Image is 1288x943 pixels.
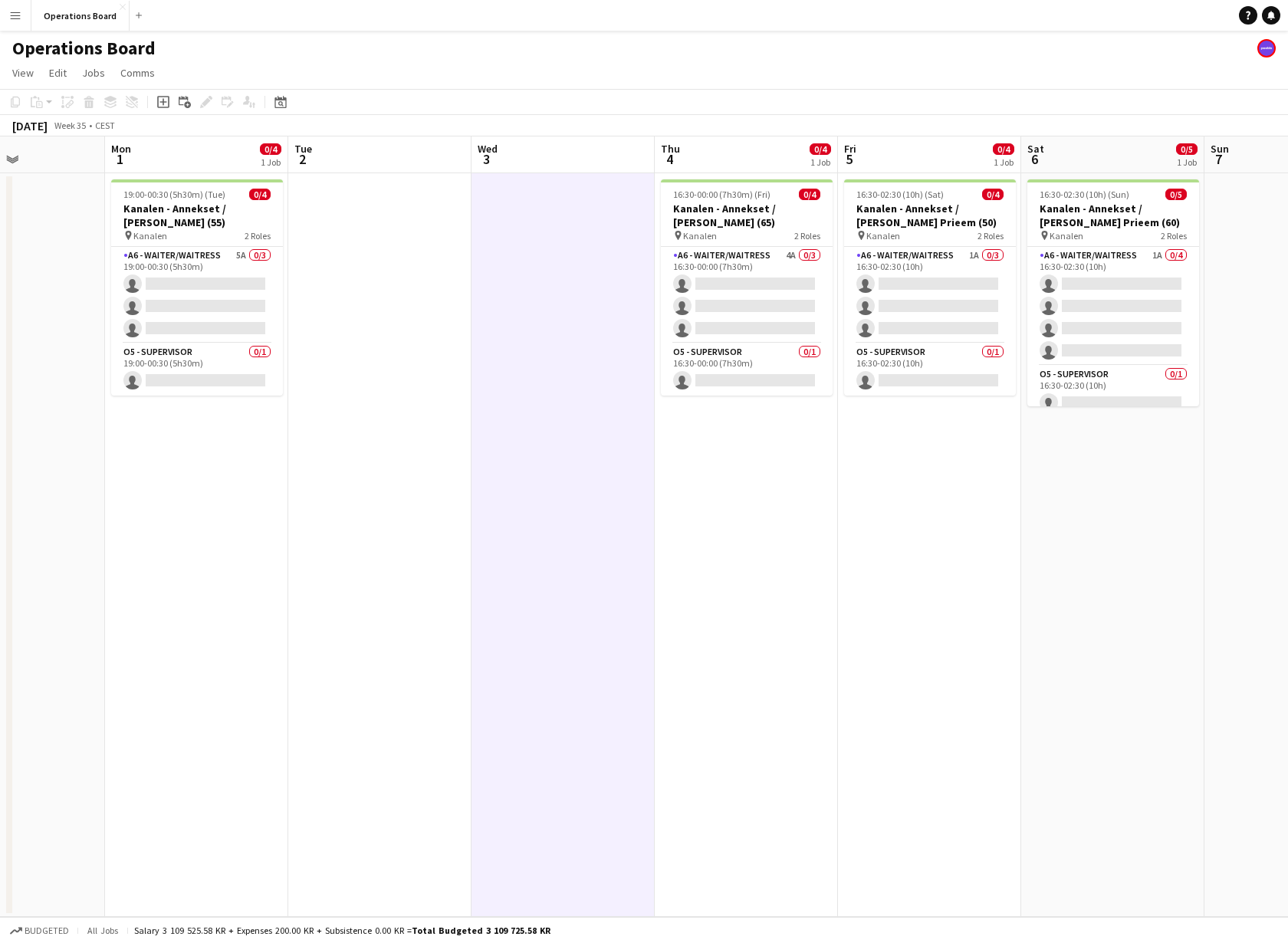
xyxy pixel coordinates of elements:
[25,925,69,936] span: Budgeted
[51,120,89,131] span: Week 35
[245,230,271,242] span: 2 Roles
[1025,150,1044,168] span: 6
[1257,39,1276,58] app-user-avatar: Support Team
[683,230,717,242] span: Kanalen
[475,150,498,168] span: 3
[1050,230,1083,242] span: Kanalen
[261,156,281,168] div: 1 Job
[1211,142,1229,156] span: Sun
[249,189,271,200] span: 0/4
[111,142,131,156] span: Mon
[661,343,833,396] app-card-role: O5 - SUPERVISOR0/116:30-00:00 (7h30m)
[1208,150,1229,168] span: 7
[1165,189,1187,200] span: 0/5
[1027,202,1199,229] h3: Kanalen - Annekset / [PERSON_NAME] Prieem (60)
[294,142,312,156] span: Tue
[133,230,167,242] span: Kanalen
[661,179,833,396] app-job-card: 16:30-00:00 (7h30m) (Fri)0/4Kanalen - Annekset / [PERSON_NAME] (65) Kanalen2 RolesA6 - WAITER/WAI...
[1027,247,1199,366] app-card-role: A6 - WAITER/WAITRESS1A0/416:30-02:30 (10h)
[49,66,67,80] span: Edit
[844,142,856,156] span: Fri
[794,230,820,242] span: 2 Roles
[82,66,105,80] span: Jobs
[856,189,944,200] span: 16:30-02:30 (10h) (Sat)
[982,189,1004,200] span: 0/4
[994,156,1014,168] div: 1 Job
[993,143,1014,155] span: 0/4
[8,922,71,939] button: Budgeted
[12,118,48,133] div: [DATE]
[95,120,115,131] div: CEST
[1027,142,1044,156] span: Sat
[260,143,281,155] span: 0/4
[76,63,111,83] a: Jobs
[43,63,73,83] a: Edit
[810,156,830,168] div: 1 Job
[661,247,833,343] app-card-role: A6 - WAITER/WAITRESS4A0/316:30-00:00 (7h30m)
[412,925,550,936] span: Total Budgeted 3 109 725.58 KR
[6,63,40,83] a: View
[842,150,856,168] span: 5
[123,189,225,200] span: 19:00-00:30 (5h30m) (Tue)
[12,37,156,60] h1: Operations Board
[111,343,283,396] app-card-role: O5 - SUPERVISOR0/119:00-00:30 (5h30m)
[109,150,131,168] span: 1
[84,925,121,936] span: All jobs
[111,202,283,229] h3: Kanalen - Annekset / [PERSON_NAME] (55)
[478,142,498,156] span: Wed
[661,202,833,229] h3: Kanalen - Annekset / [PERSON_NAME] (65)
[1177,156,1197,168] div: 1 Job
[1040,189,1129,200] span: 16:30-02:30 (10h) (Sun)
[114,63,161,83] a: Comms
[673,189,770,200] span: 16:30-00:00 (7h30m) (Fri)
[111,179,283,396] app-job-card: 19:00-00:30 (5h30m) (Tue)0/4Kanalen - Annekset / [PERSON_NAME] (55) Kanalen2 RolesA6 - WAITER/WAI...
[1027,366,1199,418] app-card-role: O5 - SUPERVISOR0/116:30-02:30 (10h)
[292,150,312,168] span: 2
[111,247,283,343] app-card-role: A6 - WAITER/WAITRESS5A0/319:00-00:30 (5h30m)
[844,343,1016,396] app-card-role: O5 - SUPERVISOR0/116:30-02:30 (10h)
[1027,179,1199,406] app-job-card: 16:30-02:30 (10h) (Sun)0/5Kanalen - Annekset / [PERSON_NAME] Prieem (60) Kanalen2 RolesA6 - WAITE...
[661,142,680,156] span: Thu
[866,230,900,242] span: Kanalen
[31,1,130,31] button: Operations Board
[844,247,1016,343] app-card-role: A6 - WAITER/WAITRESS1A0/316:30-02:30 (10h)
[659,150,680,168] span: 4
[120,66,155,80] span: Comms
[1176,143,1198,155] span: 0/5
[844,179,1016,396] app-job-card: 16:30-02:30 (10h) (Sat)0/4Kanalen - Annekset / [PERSON_NAME] Prieem (50) Kanalen2 RolesA6 - WAITE...
[1161,230,1187,242] span: 2 Roles
[810,143,831,155] span: 0/4
[978,230,1004,242] span: 2 Roles
[844,202,1016,229] h3: Kanalen - Annekset / [PERSON_NAME] Prieem (50)
[799,189,820,200] span: 0/4
[134,925,550,936] div: Salary 3 109 525.58 KR + Expenses 200.00 KR + Subsistence 0.00 KR =
[12,66,34,80] span: View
